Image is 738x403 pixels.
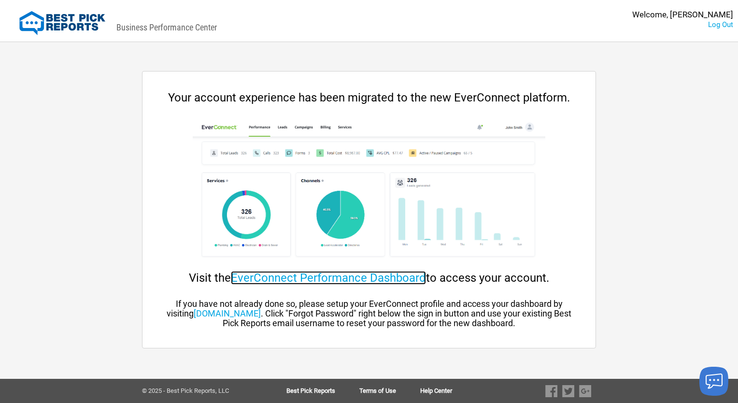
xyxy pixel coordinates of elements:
button: Launch chat [699,367,728,396]
img: Best Pick Reports Logo [19,11,105,35]
a: Log Out [708,20,733,29]
a: Help Center [420,388,452,394]
div: © 2025 - Best Pick Reports, LLC [142,388,255,394]
a: [DOMAIN_NAME] [194,308,261,318]
div: Your account experience has been migrated to the new EverConnect platform. [162,91,576,104]
a: Best Pick Reports [286,388,359,394]
div: If you have not already done so, please setup your EverConnect profile and access your dashboard ... [162,299,576,328]
a: Terms of Use [359,388,420,394]
img: cp-dashboard.png [193,119,545,264]
a: EverConnect Performance Dashboard [231,271,426,285]
div: Visit the to access your account. [162,271,576,285]
div: Welcome, [PERSON_NAME] [632,10,733,20]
